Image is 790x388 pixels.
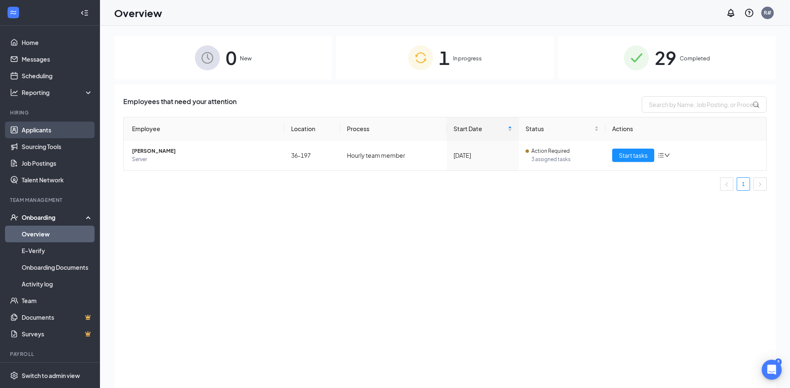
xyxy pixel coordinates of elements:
a: Activity log [22,276,93,292]
a: DocumentsCrown [22,309,93,326]
a: Onboarding Documents [22,259,93,276]
svg: WorkstreamLogo [9,8,17,17]
svg: QuestionInfo [744,8,754,18]
span: Server [132,155,278,164]
svg: Analysis [10,88,18,97]
a: 1 [737,178,750,190]
h1: Overview [114,6,162,20]
span: Employees that need your attention [123,96,237,113]
div: 8 [775,358,782,366]
div: Open Intercom Messenger [762,360,782,380]
input: Search by Name, Job Posting, or Process [642,96,767,113]
svg: Settings [10,371,18,380]
div: Switch to admin view [22,371,80,380]
span: right [758,182,763,187]
span: 3 assigned tasks [531,155,599,164]
button: right [753,177,767,191]
div: Hiring [10,109,91,116]
div: Payroll [10,351,91,358]
span: New [240,54,252,62]
a: Home [22,34,93,51]
li: Next Page [753,177,767,191]
div: R# [764,9,771,16]
td: Hourly team member [340,140,447,170]
span: bars [658,152,664,159]
a: Scheduling [22,67,93,84]
th: Employee [124,117,284,140]
th: Process [340,117,447,140]
span: down [664,152,670,158]
div: Onboarding [22,213,86,221]
a: Team [22,292,93,309]
span: Action Required [531,147,570,155]
span: left [724,182,729,187]
span: 1 [439,43,450,72]
a: Applicants [22,122,93,138]
td: 36-197 [284,140,340,170]
a: Messages [22,51,93,67]
a: Overview [22,226,93,242]
div: [DATE] [454,151,512,160]
a: E-Verify [22,242,93,259]
span: Start tasks [619,151,648,160]
button: left [720,177,733,191]
svg: UserCheck [10,213,18,221]
span: Status [526,124,593,133]
li: 1 [737,177,750,191]
span: Start Date [454,124,506,133]
svg: Notifications [726,8,736,18]
a: Sourcing Tools [22,138,93,155]
span: 0 [226,43,237,72]
svg: Collapse [80,9,89,17]
li: Previous Page [720,177,733,191]
span: Completed [680,54,710,62]
th: Location [284,117,340,140]
div: Reporting [22,88,93,97]
th: Status [519,117,606,140]
th: Actions [606,117,766,140]
div: Team Management [10,196,91,204]
a: Job Postings [22,155,93,172]
span: 29 [655,43,676,72]
a: SurveysCrown [22,326,93,342]
button: Start tasks [612,149,654,162]
span: [PERSON_NAME] [132,147,278,155]
a: Talent Network [22,172,93,188]
span: In progress [453,54,482,62]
